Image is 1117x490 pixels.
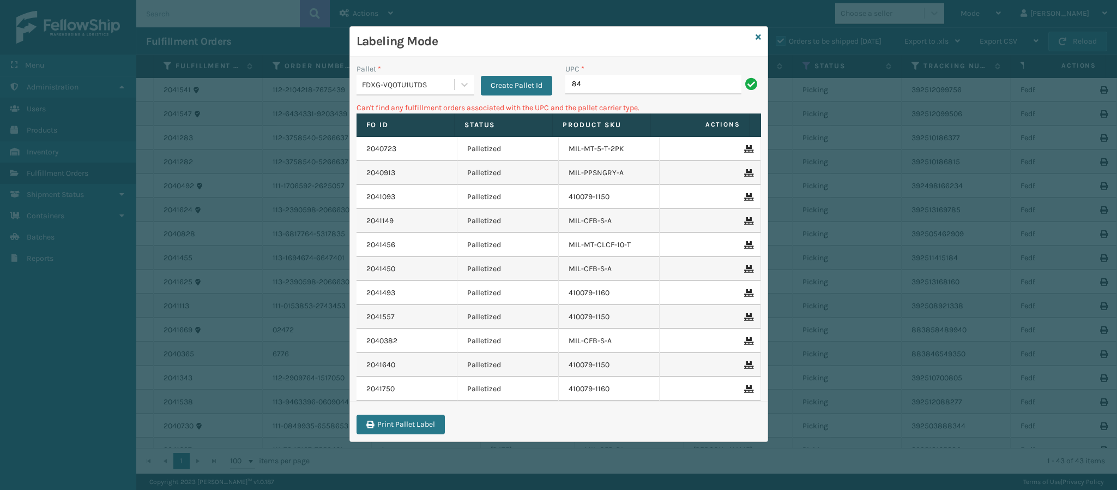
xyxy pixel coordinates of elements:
a: 2041493 [366,288,395,298]
i: Remove From Pallet [744,193,751,201]
i: Remove From Pallet [744,169,751,177]
span: Actions [654,116,746,134]
a: 2041750 [366,384,395,395]
td: Palletized [457,305,559,329]
div: FDXG-VQOTU1UTDS [362,79,455,91]
i: Remove From Pallet [744,385,751,393]
label: Status [464,120,542,130]
a: 2041640 [366,360,395,371]
i: Remove From Pallet [744,145,751,153]
p: Can't find any fulfillment orders associated with the UPC and the pallet carrier type. [357,102,761,113]
td: MIL-PPSNGRY-A [559,161,660,185]
i: Remove From Pallet [744,289,751,297]
td: Palletized [457,233,559,257]
td: 410079-1160 [559,281,660,305]
td: 410079-1150 [559,185,660,209]
td: Palletized [457,185,559,209]
button: Print Pallet Label [357,415,445,434]
i: Remove From Pallet [744,337,751,345]
a: 2041557 [366,312,395,322]
td: Palletized [457,353,559,377]
i: Remove From Pallet [744,241,751,249]
a: 2040913 [366,168,395,178]
td: MIL-MT-5-T-2PK [559,137,660,161]
td: Palletized [457,329,559,353]
td: Palletized [457,209,559,233]
i: Remove From Pallet [744,361,751,369]
label: UPC [565,63,584,75]
label: Product SKU [563,120,641,130]
a: 2041456 [366,240,395,250]
i: Remove From Pallet [744,265,751,273]
td: Palletized [457,137,559,161]
i: Remove From Pallet [744,313,751,321]
a: 2040382 [366,336,397,346]
a: 2041450 [366,264,395,274]
h3: Labeling Mode [357,33,751,50]
td: Palletized [457,281,559,305]
a: 2041149 [366,216,394,226]
button: Create Pallet Id [481,76,552,95]
label: Fo Id [366,120,444,130]
td: 410079-1150 [559,353,660,377]
td: Palletized [457,257,559,281]
td: MIL-CFB-S-A [559,209,660,233]
td: Palletized [457,161,559,185]
a: 2040723 [366,144,396,154]
td: MIL-CFB-S-A [559,329,660,353]
td: MIL-CFB-S-A [559,257,660,281]
td: Palletized [457,377,559,401]
a: 2041093 [366,192,395,202]
td: 410079-1150 [559,305,660,329]
i: Remove From Pallet [744,217,751,225]
label: Pallet [357,63,381,75]
td: MIL-MT-CLCF-10-T [559,233,660,257]
td: 410079-1160 [559,377,660,401]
